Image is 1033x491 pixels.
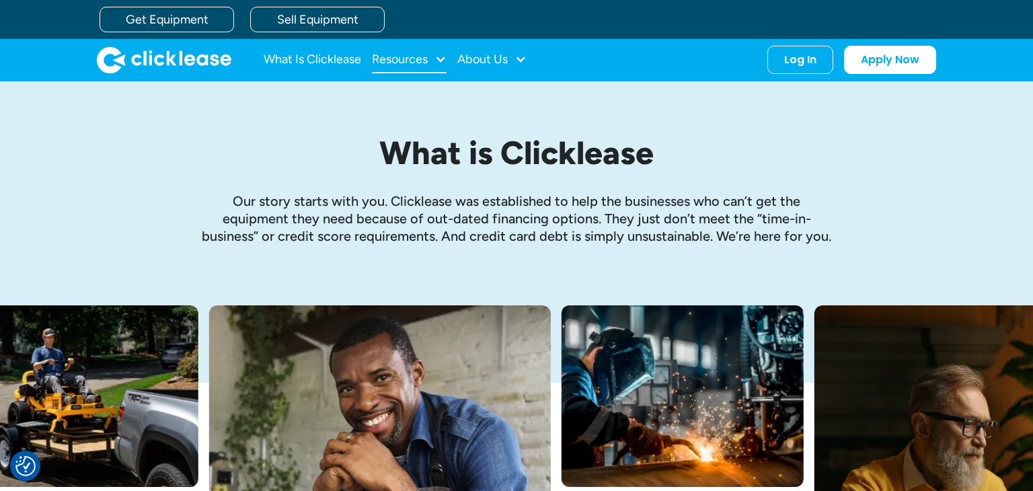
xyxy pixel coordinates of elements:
a: What Is Clicklease [264,46,361,73]
h1: What is Clicklease [200,135,833,171]
p: Our story starts with you. Clicklease was established to help the businesses who can’t get the eq... [200,192,833,245]
a: Get Equipment [100,7,234,32]
div: About Us [457,46,527,73]
a: Apply Now [844,46,936,74]
div: Log In [784,53,816,67]
a: Sell Equipment [250,7,385,32]
button: Consent Preferences [15,456,36,476]
div: Resources [372,46,447,73]
img: Revisit consent button [15,456,36,476]
a: home [97,46,231,73]
img: A welder in a large mask working on a large pipe [562,305,804,487]
img: Clicklease logo [97,46,231,73]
